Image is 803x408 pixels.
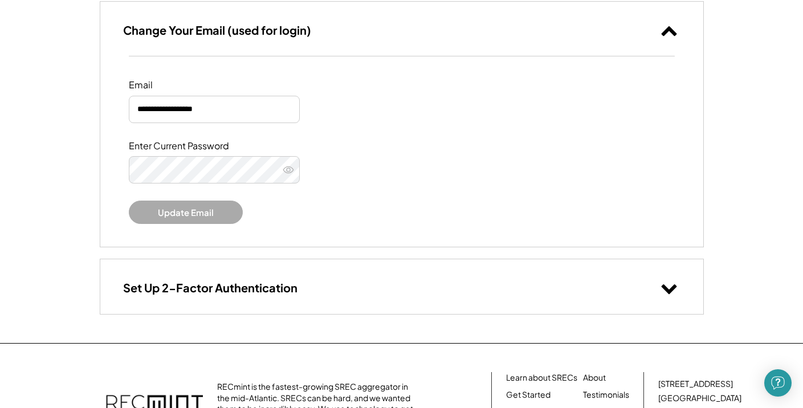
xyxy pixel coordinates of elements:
[123,23,311,38] h3: Change Your Email (used for login)
[129,140,243,152] div: Enter Current Password
[506,372,577,383] a: Learn about SRECs
[658,393,741,404] div: [GEOGRAPHIC_DATA]
[129,79,243,91] div: Email
[764,369,792,397] div: Open Intercom Messenger
[129,201,243,224] button: Update Email
[123,280,297,295] h3: Set Up 2-Factor Authentication
[583,389,629,401] a: Testimonials
[506,389,551,401] a: Get Started
[583,372,606,383] a: About
[658,378,733,390] div: [STREET_ADDRESS]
